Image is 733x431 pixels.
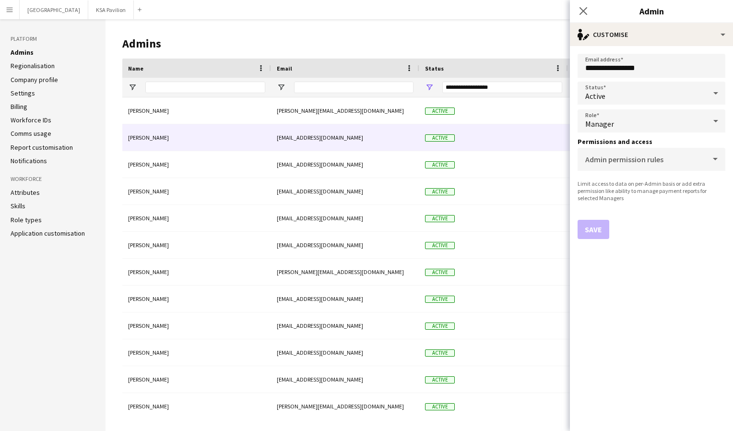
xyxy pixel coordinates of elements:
span: Active [585,91,605,101]
h1: Admins [122,36,644,51]
a: Billing [11,102,27,111]
span: Active [425,376,455,383]
div: [PERSON_NAME] [122,259,271,285]
span: Active [425,242,455,249]
div: [EMAIL_ADDRESS][DOMAIN_NAME] [271,232,419,258]
div: [PERSON_NAME] [122,178,271,204]
div: Manager [568,312,716,339]
button: KSA Pavilion [88,0,134,19]
div: Manager [568,286,716,312]
input: Name Filter Input [145,82,265,93]
span: Active [425,269,455,276]
div: [PERSON_NAME] [122,286,271,312]
span: Active [425,188,455,195]
div: [PERSON_NAME] [122,393,271,419]
span: Email [277,65,292,72]
a: Regionalisation [11,61,55,70]
div: [EMAIL_ADDRESS][DOMAIN_NAME] [271,339,419,366]
div: [PERSON_NAME] [122,339,271,366]
div: [EMAIL_ADDRESS][DOMAIN_NAME] [271,205,419,231]
a: Role types [11,215,42,224]
a: Admins [11,48,34,57]
span: Active [425,323,455,330]
div: Limit access to data on per-Admin basis or add extra permission like ability to manage payment re... [578,180,725,202]
a: Report customisation [11,143,73,152]
span: Active [425,161,455,168]
div: Owner [568,178,716,204]
span: Status [425,65,444,72]
span: Active [425,349,455,357]
div: Manager [568,97,716,124]
div: Manager [568,393,716,419]
div: Manager [568,124,716,151]
div: [PERSON_NAME] [122,312,271,339]
span: Active [425,296,455,303]
h3: Admin [570,5,733,17]
a: Company profile [11,75,58,84]
div: Manager [568,339,716,366]
a: Workforce IDs [11,116,51,124]
div: Manager [568,151,716,178]
mat-label: Admin permission rules [585,155,663,164]
button: Open Filter Menu [277,83,285,92]
div: Manager [568,259,716,285]
button: [GEOGRAPHIC_DATA] [20,0,88,19]
div: [PERSON_NAME] [122,232,271,258]
a: Comms usage [11,129,51,138]
div: Manager [568,232,716,258]
span: Manager [585,119,614,129]
div: Manager [568,366,716,393]
h3: Permissions and access [578,137,725,146]
div: [EMAIL_ADDRESS][DOMAIN_NAME] [271,312,419,339]
a: Settings [11,89,35,97]
div: [PERSON_NAME][EMAIL_ADDRESS][DOMAIN_NAME] [271,97,419,124]
span: Active [425,134,455,142]
div: [PERSON_NAME] [122,151,271,178]
div: Customise [570,23,733,46]
div: Manager [568,205,716,231]
span: Active [425,403,455,410]
span: Name [128,65,143,72]
div: [EMAIL_ADDRESS][DOMAIN_NAME] [271,366,419,393]
span: Active [425,215,455,222]
a: Notifications [11,156,47,165]
button: Open Filter Menu [425,83,434,92]
h3: Workforce [11,175,95,183]
div: [EMAIL_ADDRESS][DOMAIN_NAME] [271,286,419,312]
a: Attributes [11,188,40,197]
button: Open Filter Menu [128,83,137,92]
div: [PERSON_NAME][EMAIL_ADDRESS][DOMAIN_NAME] [271,393,419,419]
div: [PERSON_NAME] [122,97,271,124]
div: [PERSON_NAME][EMAIL_ADDRESS][DOMAIN_NAME] [271,259,419,285]
div: [EMAIL_ADDRESS][DOMAIN_NAME] [271,124,419,151]
div: [PERSON_NAME] [122,124,271,151]
div: [PERSON_NAME] [122,366,271,393]
span: Active [425,108,455,115]
div: [EMAIL_ADDRESS][DOMAIN_NAME] [271,151,419,178]
a: Application customisation [11,229,85,238]
div: [EMAIL_ADDRESS][DOMAIN_NAME] [271,178,419,204]
input: Email Filter Input [294,82,414,93]
div: [PERSON_NAME] [122,205,271,231]
h3: Platform [11,35,95,43]
a: Skills [11,202,25,210]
